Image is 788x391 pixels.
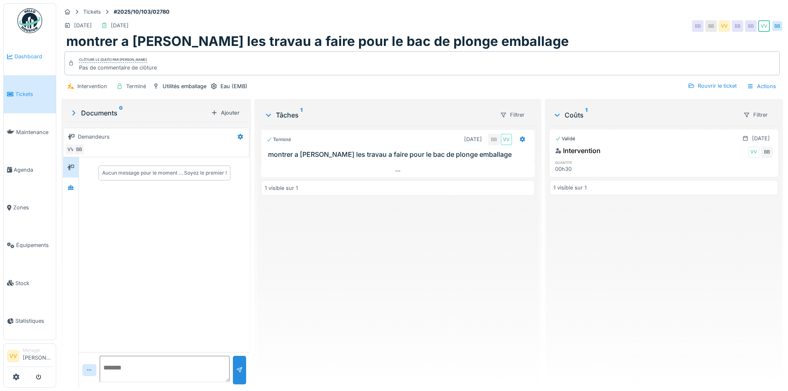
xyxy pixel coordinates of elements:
div: [DATE] [464,135,482,143]
div: Tâches [264,110,493,120]
a: Équipements [4,226,56,264]
img: Badge_color-CXgf-gQk.svg [17,8,42,33]
div: [DATE] [752,134,770,142]
h6: quantité [555,160,626,165]
li: VV [7,350,19,362]
a: Statistiques [4,302,56,340]
a: Maintenance [4,113,56,151]
div: 1 visible sur 1 [265,184,298,192]
div: Ajouter [208,107,243,118]
div: BB [73,144,85,155]
div: Filtrer [740,109,771,121]
div: Aucun message pour le moment … Soyez le premier ! [102,169,227,177]
div: Documents [69,108,208,118]
div: Actions [743,80,780,92]
a: Dashboard [4,38,56,75]
h3: montrer a [PERSON_NAME] les travau a faire pour le bac de plonge emballage [268,151,531,158]
div: BB [761,146,773,158]
a: Stock [4,264,56,302]
a: Tickets [4,75,56,113]
div: Demandeurs [78,133,110,141]
h1: montrer a [PERSON_NAME] les travau a faire pour le bac de plonge emballage [66,34,569,49]
div: VV [719,20,730,32]
a: VV Manager[PERSON_NAME] [7,347,53,367]
span: Tickets [15,90,53,98]
div: Filtrer [496,109,528,121]
div: BB [692,20,704,32]
div: BB [732,20,743,32]
div: Intervention [555,146,601,156]
div: Terminé [126,82,146,90]
span: Dashboard [14,53,53,60]
div: Manager [23,347,53,353]
div: [DATE] [74,22,92,29]
a: Zones [4,189,56,226]
div: Rouvrir le ticket [685,80,740,91]
div: BB [488,134,500,145]
div: Validé [555,135,575,142]
sup: 1 [300,110,302,120]
div: Coûts [553,110,736,120]
span: Équipements [16,241,53,249]
div: BB [771,20,783,32]
div: VV [65,144,77,155]
div: BB [745,20,757,32]
a: Agenda [4,151,56,189]
div: 00h30 [555,165,626,173]
span: Maintenance [16,128,53,136]
sup: 0 [119,108,123,118]
span: Statistiques [15,317,53,325]
strong: #2025/10/103/02780 [110,8,173,16]
li: [PERSON_NAME] [23,347,53,365]
div: [DATE] [111,22,129,29]
div: Terminé [266,136,291,143]
div: VV [501,134,512,145]
sup: 1 [585,110,587,120]
div: VV [758,20,770,32]
div: 1 visible sur 1 [553,184,587,192]
div: Utilités emballage [163,82,206,90]
div: Eau (EMB) [220,82,247,90]
span: Zones [13,204,53,211]
div: VV [748,146,759,158]
div: Tickets [83,8,101,16]
span: Agenda [14,166,53,174]
div: Clôturé le [DATE] par [PERSON_NAME] [79,57,147,63]
div: Pas de commentaire de clôture [79,64,157,72]
span: Stock [15,279,53,287]
div: BB [705,20,717,32]
div: Intervention [77,82,107,90]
